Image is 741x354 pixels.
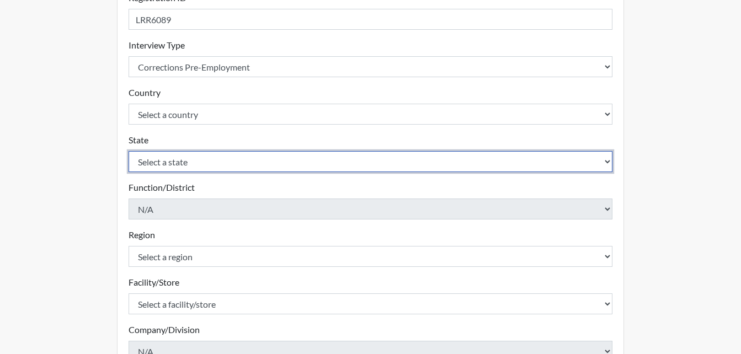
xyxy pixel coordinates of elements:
[129,323,200,336] label: Company/Division
[129,9,613,30] input: Insert a Registration ID, which needs to be a unique alphanumeric value for each interviewee
[129,86,161,99] label: Country
[129,133,148,147] label: State
[129,181,195,194] label: Function/District
[129,276,179,289] label: Facility/Store
[129,228,155,242] label: Region
[129,39,185,52] label: Interview Type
